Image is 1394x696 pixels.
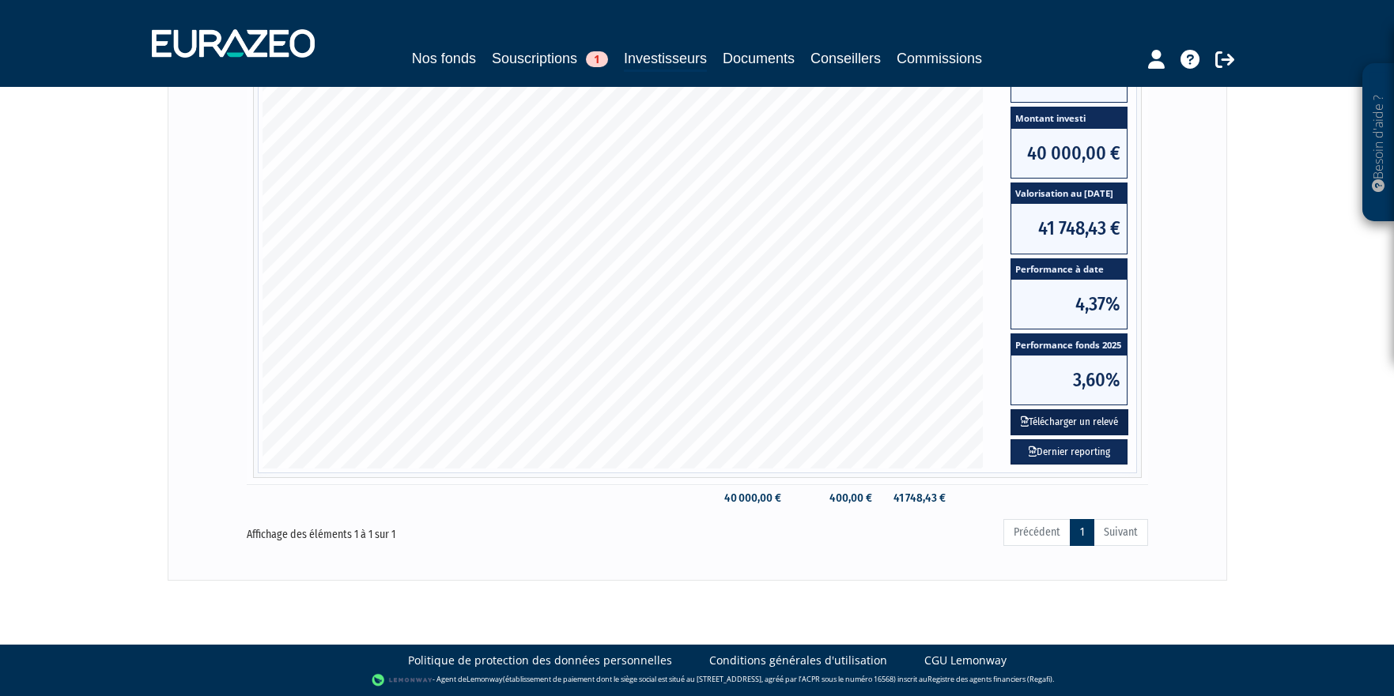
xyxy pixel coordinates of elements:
[1011,204,1127,253] span: 41 748,43 €
[1011,259,1127,280] span: Performance à date
[16,672,1378,688] div: - Agent de (établissement de paiement dont le siège social est situé au [STREET_ADDRESS], agréé p...
[372,672,433,688] img: logo-lemonway.png
[624,47,707,72] a: Investisseurs
[1011,107,1127,129] span: Montant investi
[1011,129,1127,178] span: 40 000,00 €
[152,29,315,58] img: 1732889491-logotype_eurazeo_blanc_rvb.png
[1369,72,1388,214] p: Besoin d'aide ?
[1011,334,1127,356] span: Performance fonds 2025
[412,47,476,70] a: Nos fonds
[467,674,503,684] a: Lemonway
[897,47,982,70] a: Commissions
[927,674,1052,684] a: Registre des agents financiers (Regafi)
[1011,356,1127,404] span: 3,60%
[880,484,954,512] td: 41 748,43 €
[1011,280,1127,329] span: 4,37%
[492,47,608,70] a: Souscriptions1
[789,484,880,512] td: 400,00 €
[1070,519,1094,546] a: 1
[247,517,609,543] div: Affichage des éléments 1 à 1 sur 1
[1011,183,1127,205] span: Valorisation au [DATE]
[1011,439,1128,465] a: Dernier reporting
[810,47,881,70] a: Conseillers
[586,51,608,67] span: 1
[408,653,672,668] a: Politique de protection des données personnelles
[723,47,795,70] a: Documents
[710,484,789,512] td: 40 000,00 €
[709,653,887,668] a: Conditions générales d'utilisation
[924,653,1007,668] a: CGU Lemonway
[1011,409,1128,435] button: Télécharger un relevé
